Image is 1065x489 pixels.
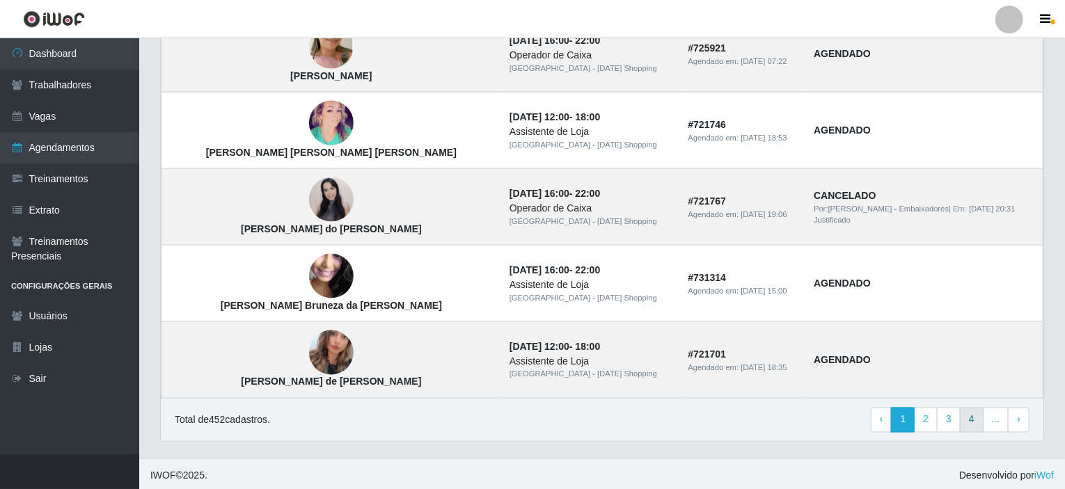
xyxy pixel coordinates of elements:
strong: # 731314 [688,272,727,283]
span: Por: [PERSON_NAME] - Embaixadores [814,205,949,213]
time: 22:00 [576,188,601,199]
strong: # 721746 [688,119,727,130]
div: Agendado em: [688,362,798,374]
strong: # 725921 [688,42,727,54]
a: iWof [1034,470,1054,481]
time: [DATE] 18:53 [741,134,787,142]
strong: - [510,264,600,275]
div: Operador de Caixa [510,201,672,216]
div: Assistente de Loja [510,278,672,292]
strong: - [510,341,600,352]
time: [DATE] 20:31 [969,205,1015,213]
strong: # 721767 [688,195,727,207]
img: Hosana Ceane da Silva [309,5,354,88]
img: Fabiana Silva do Nascimento [309,178,354,221]
time: 22:00 [576,264,601,275]
strong: [PERSON_NAME] do [PERSON_NAME] [241,223,422,234]
strong: - [510,111,600,122]
img: kamilla Hellen Ferreira de sa Miguel [309,313,354,392]
div: Justificado [814,214,1034,226]
div: [GEOGRAPHIC_DATA] - [DATE] Shopping [510,216,672,227]
span: IWOF [150,470,176,481]
time: [DATE] 12:00 [510,111,569,122]
div: Operador de Caixa [510,48,672,63]
strong: - [510,35,600,46]
time: [DATE] 15:00 [741,287,787,295]
time: 22:00 [576,35,601,46]
a: 1 [891,408,915,433]
p: Total de 452 cadastros. [175,413,270,428]
strong: AGENDADO [814,354,871,365]
strong: [PERSON_NAME] [PERSON_NAME] [PERSON_NAME] [206,147,457,158]
time: [DATE] 12:00 [510,341,569,352]
div: [GEOGRAPHIC_DATA] - [DATE] Shopping [510,63,672,74]
img: Luciana Nyara Nogueira de Araújo [309,90,354,157]
time: [DATE] 07:22 [741,57,787,65]
div: Agendado em: [688,56,798,67]
span: › [1017,414,1020,425]
a: Next [1008,408,1029,433]
a: Previous [871,408,892,433]
span: © 2025 . [150,469,207,483]
time: [DATE] 16:00 [510,188,569,199]
span: Desenvolvido por [959,469,1054,483]
strong: # 721701 [688,348,727,360]
div: Assistente de Loja [510,354,672,369]
div: Agendado em: [688,209,798,221]
strong: [PERSON_NAME] de [PERSON_NAME] [241,376,421,387]
time: [DATE] 19:06 [741,210,787,218]
strong: [PERSON_NAME] Bruneza da [PERSON_NAME] [221,300,442,311]
img: CoreUI Logo [23,10,85,28]
a: 3 [937,408,961,433]
img: Micaela Bruneza da Silva Alves [309,227,354,326]
div: [GEOGRAPHIC_DATA] - [DATE] Shopping [510,369,672,380]
a: ... [983,408,1009,433]
div: Assistente de Loja [510,125,672,139]
time: [DATE] 16:00 [510,35,569,46]
div: [GEOGRAPHIC_DATA] - [DATE] Shopping [510,292,672,304]
time: 18:00 [576,341,601,352]
strong: AGENDADO [814,125,871,136]
time: [DATE] 16:00 [510,264,569,275]
strong: AGENDADO [814,48,871,59]
div: Agendado em: [688,132,798,144]
time: 18:00 [576,111,601,122]
a: 4 [960,408,984,433]
strong: - [510,188,600,199]
strong: [PERSON_NAME] [290,70,372,81]
div: | Em: [814,203,1034,215]
nav: pagination [871,408,1029,433]
time: [DATE] 18:35 [741,363,787,371]
strong: AGENDADO [814,278,871,289]
span: ‹ [880,414,883,425]
div: Agendado em: [688,285,798,297]
div: [GEOGRAPHIC_DATA] - [DATE] Shopping [510,139,672,151]
strong: CANCELADO [814,190,876,201]
a: 2 [914,408,938,433]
